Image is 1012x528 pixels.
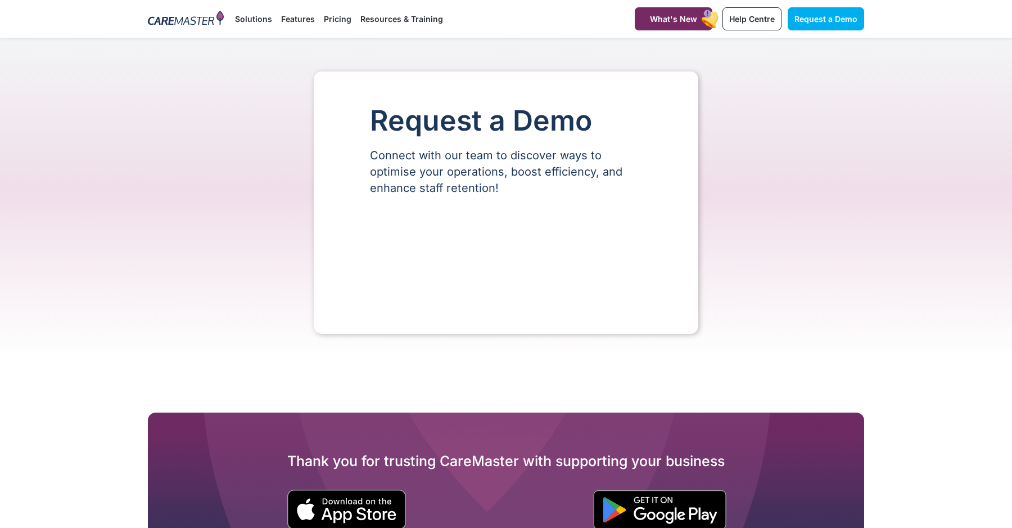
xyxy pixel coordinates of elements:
[370,105,642,136] h1: Request a Demo
[370,216,642,300] iframe: Form 0
[650,14,697,24] span: What's New
[635,7,712,30] a: What's New
[370,147,642,196] p: Connect with our team to discover ways to optimise your operations, boost efficiency, and enhance...
[148,11,224,28] img: CareMaster Logo
[148,452,864,470] h2: Thank you for trusting CareMaster with supporting your business
[722,7,781,30] a: Help Centre
[794,14,857,24] span: Request a Demo
[729,14,775,24] span: Help Centre
[788,7,864,30] a: Request a Demo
